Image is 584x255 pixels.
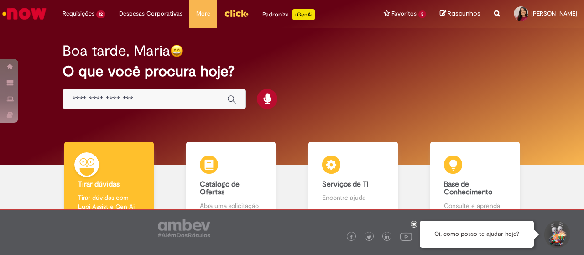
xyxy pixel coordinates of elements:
[385,234,389,240] img: logo_footer_linkedin.png
[158,219,210,237] img: logo_footer_ambev_rotulo_gray.png
[349,235,354,239] img: logo_footer_facebook.png
[322,193,384,202] p: Encontre ajuda
[531,10,577,17] span: [PERSON_NAME]
[322,180,369,189] b: Serviços de TI
[414,142,537,221] a: Base de Conhecimento Consulte e aprenda
[391,9,417,18] span: Favoritos
[224,6,249,20] img: click_logo_yellow_360x200.png
[170,44,183,57] img: happy-face.png
[96,10,105,18] span: 12
[418,10,426,18] span: 5
[440,10,480,18] a: Rascunhos
[63,9,94,18] span: Requisições
[63,63,521,79] h2: O que você procura hoje?
[444,180,492,197] b: Base de Conhecimento
[292,142,414,221] a: Serviços de TI Encontre ajuda
[63,43,170,59] h2: Boa tarde, Maria
[448,9,480,18] span: Rascunhos
[200,201,262,210] p: Abra uma solicitação
[543,221,570,248] button: Iniciar Conversa de Suporte
[262,9,315,20] div: Padroniza
[78,193,140,211] p: Tirar dúvidas com Lupi Assist e Gen Ai
[292,9,315,20] p: +GenAi
[420,221,534,248] div: Oi, como posso te ajudar hoje?
[367,235,371,239] img: logo_footer_twitter.png
[170,142,292,221] a: Catálogo de Ofertas Abra uma solicitação
[196,9,210,18] span: More
[119,9,182,18] span: Despesas Corporativas
[1,5,48,23] img: ServiceNow
[78,180,120,189] b: Tirar dúvidas
[200,180,240,197] b: Catálogo de Ofertas
[48,142,170,221] a: Tirar dúvidas Tirar dúvidas com Lupi Assist e Gen Ai
[444,201,506,210] p: Consulte e aprenda
[400,230,412,242] img: logo_footer_youtube.png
